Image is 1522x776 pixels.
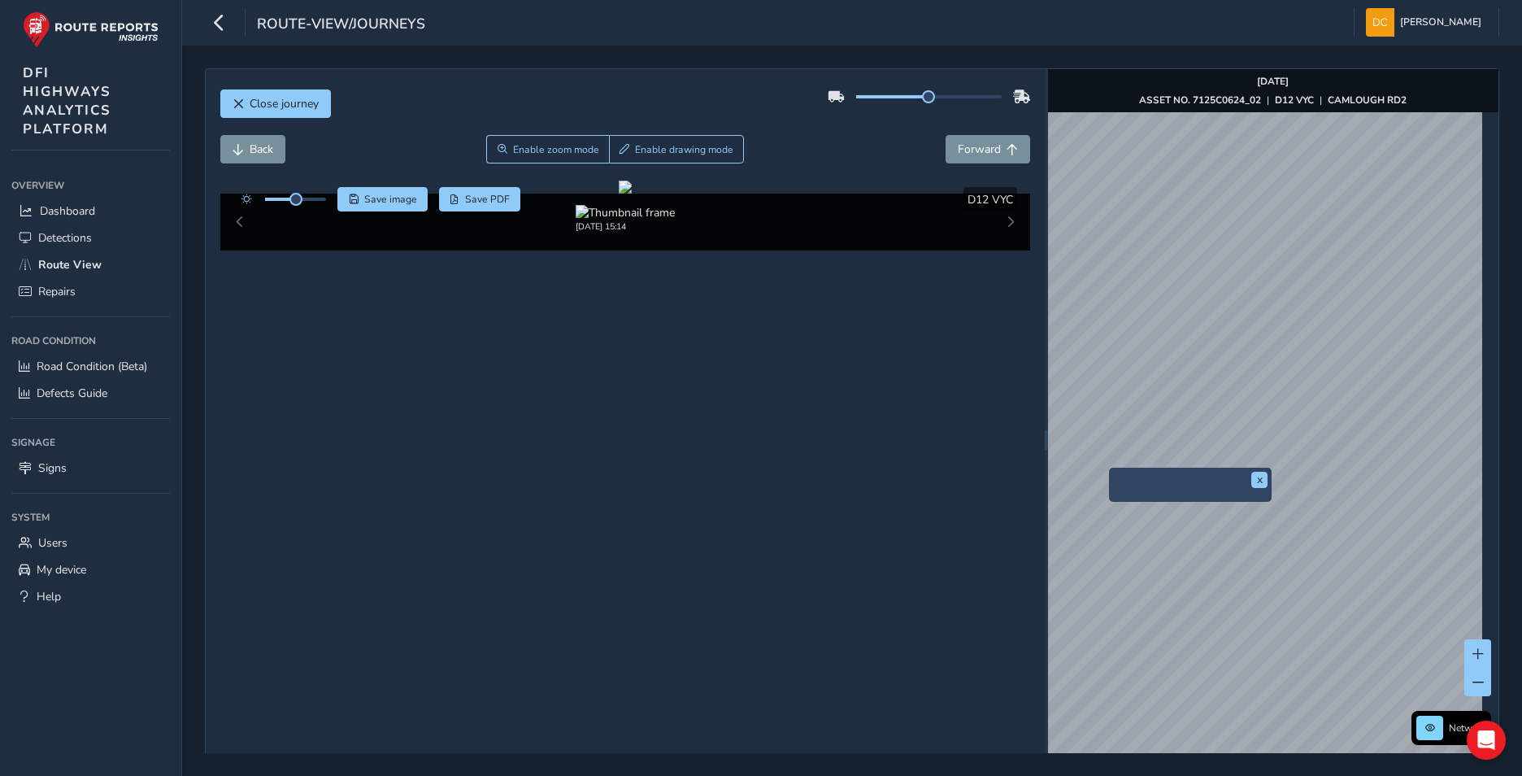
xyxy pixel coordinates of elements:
[38,257,102,272] span: Route View
[1400,8,1481,37] span: [PERSON_NAME]
[11,329,170,353] div: Road Condition
[439,187,521,211] button: PDF
[946,135,1030,163] button: Forward
[1366,8,1394,37] img: diamond-layout
[37,359,147,374] span: Road Condition (Beta)
[609,135,745,163] button: Draw
[250,96,319,111] span: Close journey
[465,193,510,206] span: Save PDF
[37,386,107,401] span: Defects Guide
[11,583,170,610] a: Help
[250,142,273,157] span: Back
[38,535,67,551] span: Users
[40,203,95,219] span: Dashboard
[513,143,599,156] span: Enable zoom mode
[23,63,111,138] span: DFI HIGHWAYS ANALYTICS PLATFORM
[38,460,67,476] span: Signs
[11,556,170,583] a: My device
[337,187,428,211] button: Save
[1467,721,1506,760] div: Open Intercom Messenger
[11,505,170,530] div: System
[1328,94,1407,107] strong: CAMLOUGH RD2
[576,205,675,220] img: Thumbnail frame
[37,562,86,578] span: My device
[11,455,170,482] a: Signs
[220,135,285,163] button: Back
[11,430,170,455] div: Signage
[1139,94,1261,107] strong: ASSET NO. 7125C0624_02
[1449,722,1486,735] span: Network
[635,143,733,156] span: Enable drawing mode
[1275,94,1314,107] strong: D12 VYC
[11,380,170,407] a: Defects Guide
[11,278,170,305] a: Repairs
[37,589,61,604] span: Help
[38,284,76,299] span: Repairs
[576,220,675,233] div: [DATE] 15:14
[11,198,170,225] a: Dashboard
[364,193,417,206] span: Save image
[11,173,170,198] div: Overview
[23,11,159,48] img: rr logo
[486,135,609,163] button: Zoom
[1366,8,1487,37] button: [PERSON_NAME]
[1113,488,1268,499] button: Preview frame
[11,353,170,380] a: Road Condition (Beta)
[11,251,170,278] a: Route View
[968,192,1013,207] span: D12 VYC
[1251,472,1268,488] button: x
[11,225,170,251] a: Detections
[958,142,1001,157] span: Forward
[1170,488,1211,501] img: frame
[220,89,331,118] button: Close journey
[1139,94,1407,107] div: | |
[257,14,425,37] span: route-view/journeys
[11,530,170,556] a: Users
[1257,75,1289,88] strong: [DATE]
[38,230,92,246] span: Detections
